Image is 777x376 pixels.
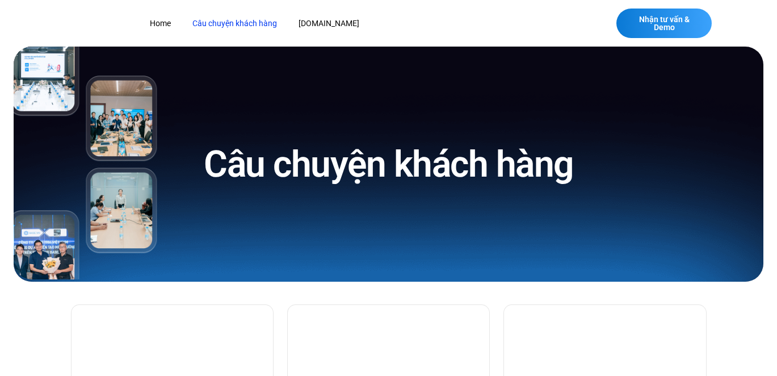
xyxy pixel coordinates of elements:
[141,13,179,34] a: Home
[616,9,712,38] a: Nhận tư vấn & Demo
[141,13,555,34] nav: Menu
[184,13,285,34] a: Câu chuyện khách hàng
[204,141,573,188] h1: Câu chuyện khách hàng
[290,13,368,34] a: [DOMAIN_NAME]
[628,15,700,31] span: Nhận tư vấn & Demo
